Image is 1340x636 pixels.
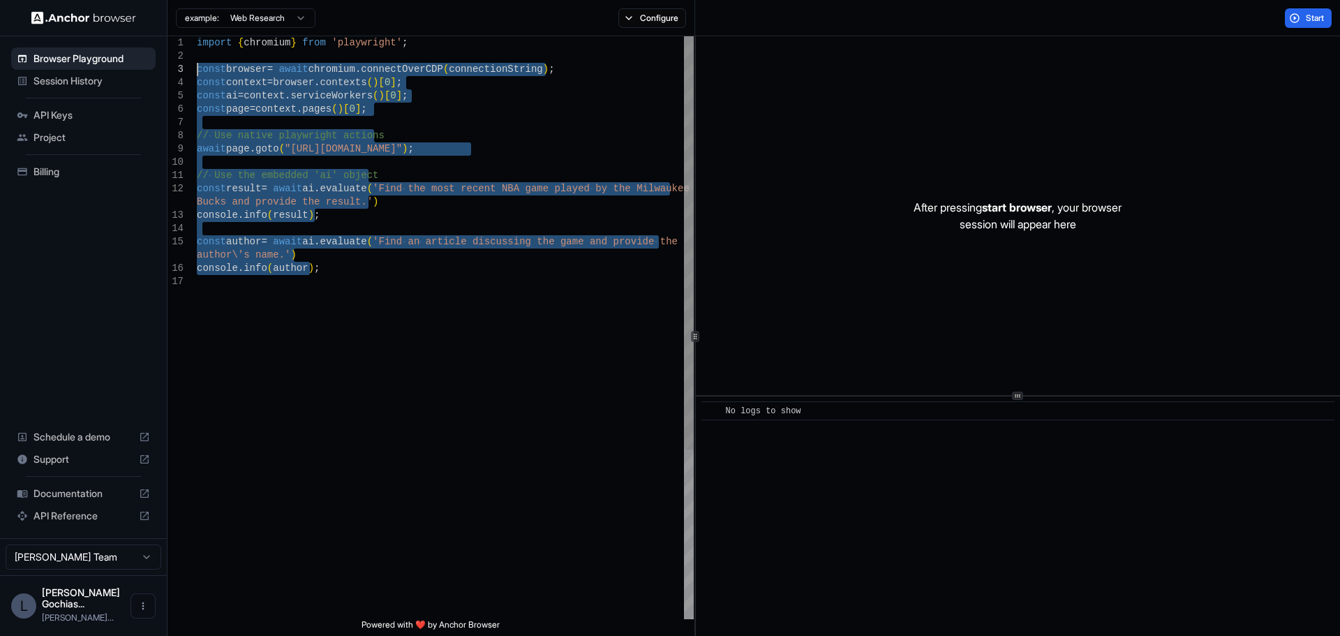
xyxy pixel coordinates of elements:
[261,236,267,247] span: =
[308,64,355,75] span: chromium
[385,90,390,101] span: [
[167,275,184,288] div: 17
[1285,8,1332,28] button: Start
[549,64,554,75] span: ;
[314,183,320,194] span: .
[11,126,156,149] div: Project
[131,593,156,619] button: Open menu
[11,448,156,471] div: Support
[244,209,267,221] span: info
[197,183,226,194] span: const
[396,90,402,101] span: ]
[273,209,308,221] span: result
[543,64,549,75] span: )
[226,64,267,75] span: browser
[320,183,366,194] span: evaluate
[167,129,184,142] div: 8
[666,183,690,194] span: ukee
[31,11,136,24] img: Anchor Logo
[244,37,290,48] span: chromium
[167,89,184,103] div: 5
[314,77,320,88] span: .
[244,90,285,101] span: context
[11,593,36,619] div: L
[402,143,408,154] span: )
[33,74,150,88] span: Session History
[11,70,156,92] div: Session History
[167,156,184,169] div: 10
[285,143,402,154] span: "[URL][DOMAIN_NAME]"
[273,236,302,247] span: await
[42,612,114,623] span: l.gochiashvili@gmail.com
[238,262,244,274] span: .
[197,64,226,75] span: const
[362,619,500,636] span: Powered with ❤️ by Anchor Browser
[267,262,273,274] span: (
[11,161,156,183] div: Billing
[226,90,238,101] span: ai
[42,586,120,609] span: Lasha Gochiashvili
[33,430,133,444] span: Schedule a demo
[185,13,219,24] span: example:
[373,183,666,194] span: 'Find the most recent NBA game played by the Milwa
[349,103,355,114] span: 0
[11,426,156,448] div: Schedule a demo
[167,142,184,156] div: 9
[167,182,184,195] div: 12
[355,103,361,114] span: ]
[373,196,378,207] span: )
[255,143,279,154] span: goto
[402,90,408,101] span: ;
[33,452,133,466] span: Support
[443,64,449,75] span: (
[367,183,373,194] span: (
[33,509,133,523] span: API Reference
[33,52,150,66] span: Browser Playground
[982,200,1052,214] span: start browser
[1306,13,1325,24] span: Start
[11,505,156,527] div: API Reference
[914,199,1122,232] p: After pressing , your browser session will appear here
[361,64,443,75] span: connectOverCDP
[197,130,385,141] span: // Use native playwright actions
[290,90,373,101] span: serviceWorkers
[167,169,184,182] div: 11
[314,236,320,247] span: .
[167,50,184,63] div: 2
[167,103,184,116] div: 6
[402,37,408,48] span: ;
[408,143,413,154] span: ;
[197,249,290,260] span: author\'s name.'
[250,143,255,154] span: .
[197,37,232,48] span: import
[167,209,184,222] div: 13
[11,482,156,505] div: Documentation
[267,64,273,75] span: =
[285,90,290,101] span: .
[708,404,715,418] span: ​
[226,183,261,194] span: result
[308,209,314,221] span: )
[238,90,244,101] span: =
[343,103,349,114] span: [
[197,170,378,181] span: // Use the embedded 'ai' object
[273,77,314,88] span: browser
[297,103,302,114] span: .
[250,103,255,114] span: =
[367,236,373,247] span: (
[238,209,244,221] span: .
[11,104,156,126] div: API Keys
[302,37,326,48] span: from
[390,90,396,101] span: 0
[373,77,378,88] span: )
[367,77,373,88] span: (
[726,406,801,416] span: No logs to show
[197,236,226,247] span: const
[167,116,184,129] div: 7
[197,262,238,274] span: console
[167,262,184,275] div: 16
[167,76,184,89] div: 4
[197,103,226,114] span: const
[167,63,184,76] div: 3
[197,196,373,207] span: Bucks and provide the result.'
